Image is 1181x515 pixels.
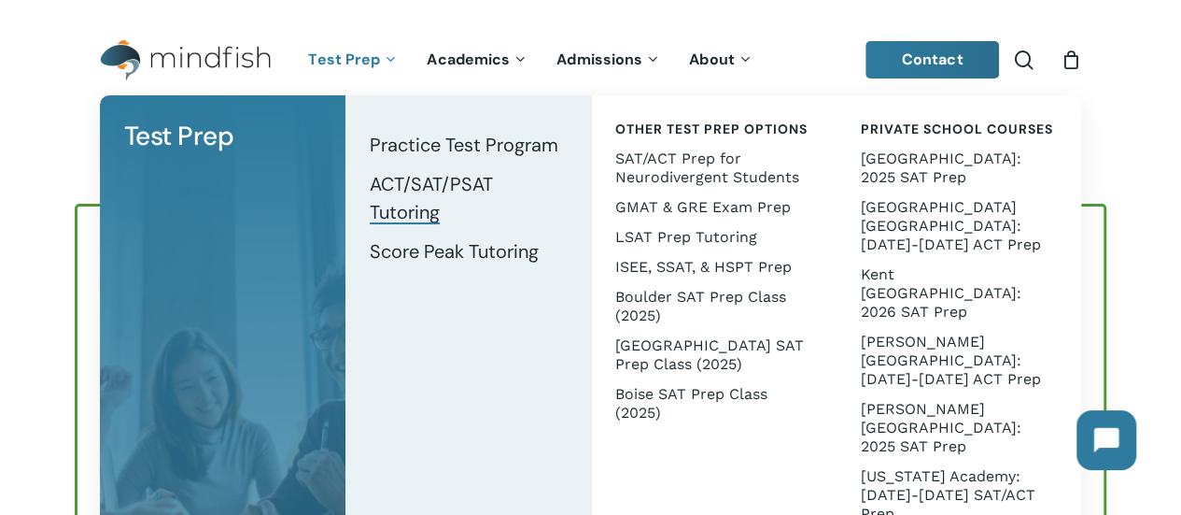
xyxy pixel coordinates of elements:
[854,327,1062,394] a: [PERSON_NAME][GEOGRAPHIC_DATA]: [DATE]-[DATE] ACT Prep
[615,336,804,373] span: [GEOGRAPHIC_DATA] SAT Prep Class (2025)
[1061,50,1081,70] a: Cart
[854,114,1062,144] a: Private School Courses
[860,198,1040,253] span: [GEOGRAPHIC_DATA] [GEOGRAPHIC_DATA]: [DATE]-[DATE] ACT Prep
[615,258,792,276] span: ISEE, SSAT, & HSPT Prep
[675,52,767,68] a: About
[364,165,572,232] a: ACT/SAT/PSAT Tutoring
[610,222,818,252] a: LSAT Prep Tutoring
[860,121,1052,137] span: Private School Courses
[119,114,327,159] a: Test Prep
[364,125,572,165] a: Practice Test Program
[854,193,1062,260] a: [GEOGRAPHIC_DATA] [GEOGRAPHIC_DATA]: [DATE]-[DATE] ACT Prep
[364,232,572,271] a: Score Peak Tutoring
[610,193,818,222] a: GMAT & GRE Exam Prep
[860,333,1040,388] span: [PERSON_NAME][GEOGRAPHIC_DATA]: [DATE]-[DATE] ACT Prep
[610,114,818,144] a: Other Test Prep Options
[610,331,818,379] a: [GEOGRAPHIC_DATA] SAT Prep Class (2025)
[427,50,510,69] span: Academics
[615,228,757,246] span: LSAT Prep Tutoring
[615,198,791,216] span: GMAT & GRE Exam Prep
[124,119,234,153] span: Test Prep
[860,400,1020,455] span: [PERSON_NAME][GEOGRAPHIC_DATA]: 2025 SAT Prep
[860,265,1020,321] span: Kent [GEOGRAPHIC_DATA]: 2026 SAT Prep
[689,50,735,69] span: About
[542,52,675,68] a: Admissions
[615,121,808,137] span: Other Test Prep Options
[902,50,963,69] span: Contact
[413,52,542,68] a: Academics
[854,260,1062,327] a: Kent [GEOGRAPHIC_DATA]: 2026 SAT Prep
[294,25,766,95] nav: Main Menu
[610,379,818,428] a: Boise SAT Prep Class (2025)
[865,41,1000,79] a: Contact
[75,25,1106,95] header: Main Menu
[860,150,1020,186] span: [GEOGRAPHIC_DATA]: 2025 SAT Prep
[610,144,818,193] a: SAT/ACT Prep for Neurodivergent Students
[294,52,413,68] a: Test Prep
[370,133,558,157] span: Practice Test Program
[370,172,493,224] span: ACT/SAT/PSAT Tutoring
[615,150,799,186] span: SAT/ACT Prep for Neurodivergent Students
[854,394,1062,462] a: [PERSON_NAME][GEOGRAPHIC_DATA]: 2025 SAT Prep
[610,252,818,282] a: ISEE, SSAT, & HSPT Prep
[854,144,1062,193] a: [GEOGRAPHIC_DATA]: 2025 SAT Prep
[308,50,380,69] span: Test Prep
[1058,392,1155,489] iframe: Chatbot
[615,288,786,324] span: Boulder SAT Prep Class (2025)
[610,282,818,331] a: Boulder SAT Prep Class (2025)
[556,50,642,69] span: Admissions
[615,385,767,422] span: Boise SAT Prep Class (2025)
[370,239,539,264] span: Score Peak Tutoring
